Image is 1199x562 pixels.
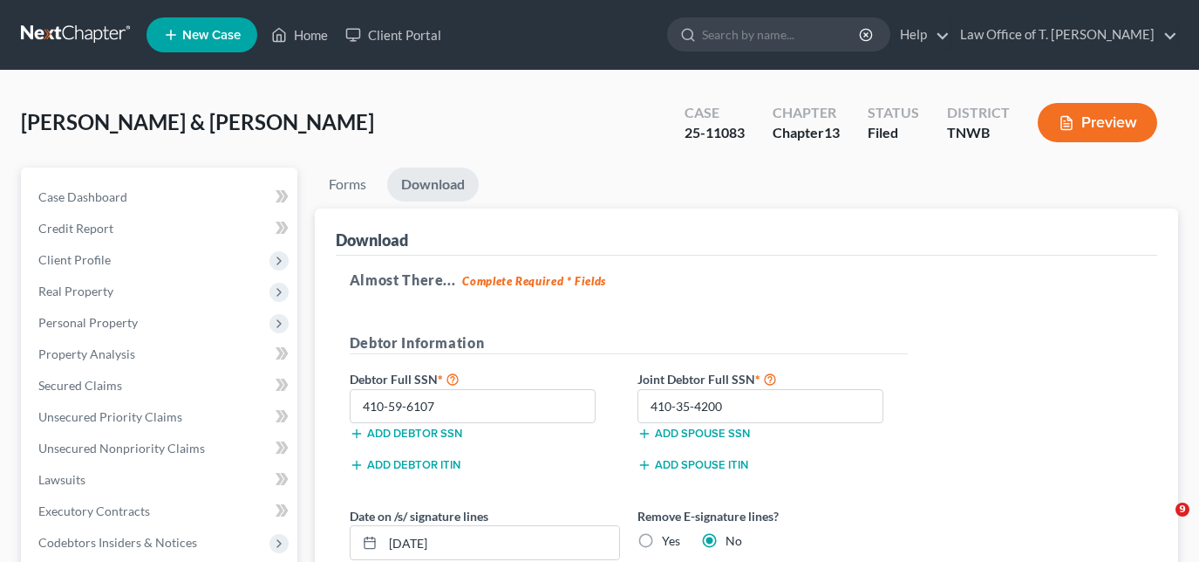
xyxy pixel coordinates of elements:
[38,441,205,456] span: Unsecured Nonpriority Claims
[462,274,606,288] strong: Complete Required * Fields
[24,496,297,527] a: Executory Contracts
[38,378,122,393] span: Secured Claims
[637,507,908,525] label: Remove E-signature lines?
[773,123,840,143] div: Chapter
[350,332,908,354] h5: Debtor Information
[24,401,297,433] a: Unsecured Priority Claims
[182,29,241,42] span: New Case
[262,19,337,51] a: Home
[773,103,840,123] div: Chapter
[24,182,297,213] a: Case Dashboard
[824,124,840,140] span: 13
[38,252,111,267] span: Client Profile
[38,346,135,361] span: Property Analysis
[868,123,919,143] div: Filed
[629,368,916,389] label: Joint Debtor Full SSN
[726,532,742,550] label: No
[637,458,748,472] button: Add spouse ITIN
[24,370,297,401] a: Secured Claims
[341,368,629,389] label: Debtor Full SSN
[337,19,450,51] a: Client Portal
[38,221,113,236] span: Credit Report
[38,535,197,550] span: Codebtors Insiders & Notices
[702,18,862,51] input: Search by name...
[662,532,680,550] label: Yes
[350,389,596,424] input: XXX-XX-XXXX
[637,389,884,424] input: XXX-XX-XXXX
[947,103,1010,123] div: District
[947,123,1010,143] div: TNWB
[38,189,127,204] span: Case Dashboard
[891,19,950,51] a: Help
[24,464,297,496] a: Lawsuits
[387,168,479,202] a: Download
[38,284,113,298] span: Real Property
[951,19,1177,51] a: Law Office of T. [PERSON_NAME]
[336,230,408,250] div: Download
[38,409,182,424] span: Unsecured Priority Claims
[38,315,138,330] span: Personal Property
[383,526,619,559] input: MM/DD/YYYY
[868,103,919,123] div: Status
[38,504,150,518] span: Executory Contracts
[350,507,488,525] label: Date on /s/ signature lines
[350,458,460,472] button: Add debtor ITIN
[315,168,380,202] a: Forms
[1140,503,1182,545] iframe: Intercom live chat
[21,109,374,134] span: [PERSON_NAME] & [PERSON_NAME]
[685,103,745,123] div: Case
[350,270,1143,291] h5: Almost There...
[637,427,750,441] button: Add spouse SSN
[24,339,297,370] a: Property Analysis
[1175,503,1189,517] span: 9
[24,433,297,464] a: Unsecured Nonpriority Claims
[685,123,745,143] div: 25-11083
[1038,103,1157,142] button: Preview
[350,427,462,441] button: Add debtor SSN
[24,213,297,244] a: Credit Report
[38,472,85,487] span: Lawsuits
